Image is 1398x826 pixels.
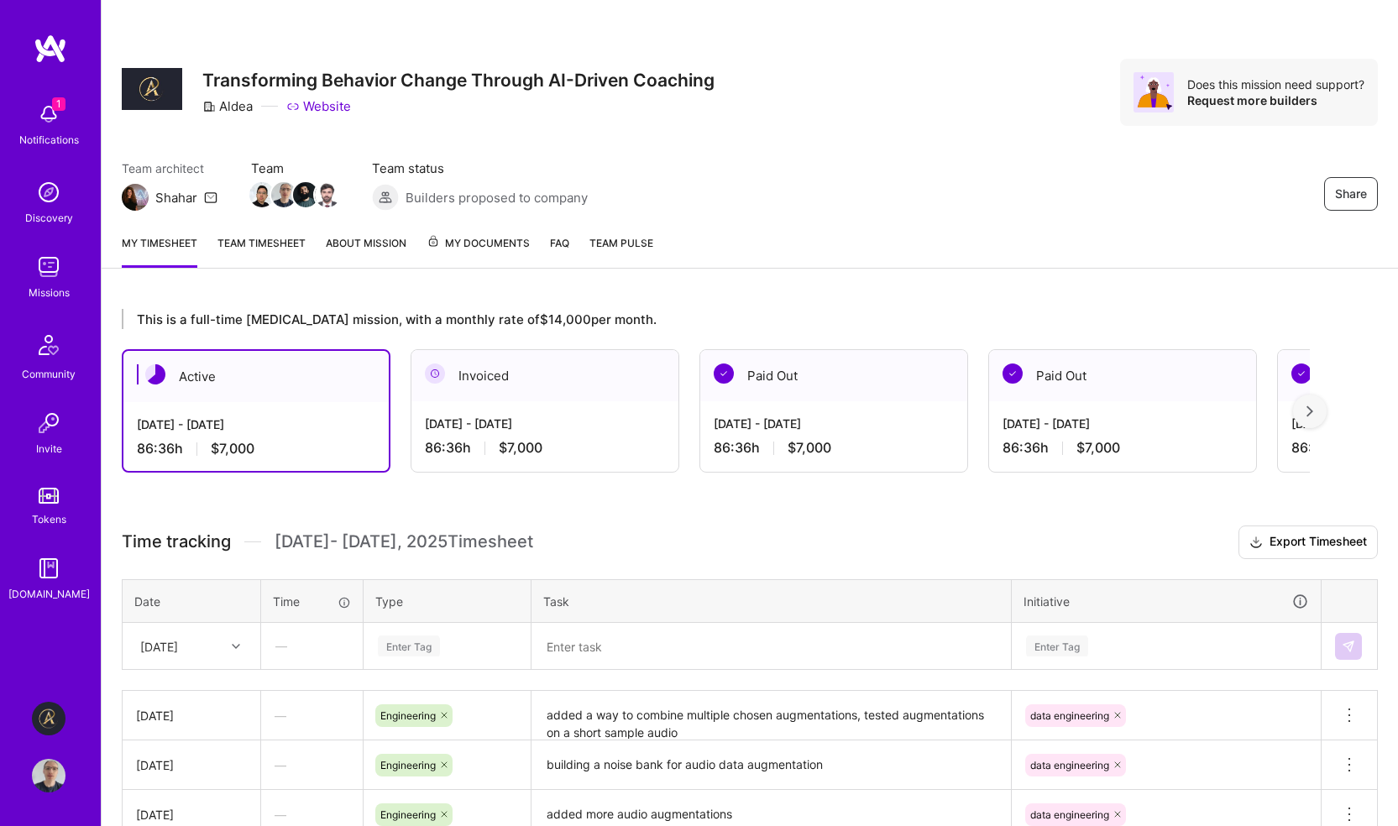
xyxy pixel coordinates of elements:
[123,579,261,623] th: Date
[550,234,569,268] a: FAQ
[380,709,436,722] span: Engineering
[378,633,440,659] div: Enter Tag
[788,439,831,457] span: $7,000
[271,182,296,207] img: Team Member Avatar
[1324,177,1378,211] button: Share
[531,579,1012,623] th: Task
[714,439,954,457] div: 86:36 h
[251,159,338,177] span: Team
[32,250,65,284] img: teamwork
[32,759,65,792] img: User Avatar
[1187,76,1364,92] div: Does this mission need support?
[372,184,399,211] img: Builders proposed to company
[1238,525,1378,559] button: Export Timesheet
[8,585,90,603] div: [DOMAIN_NAME]
[136,756,247,774] div: [DATE]
[295,180,317,209] a: Team Member Avatar
[293,182,318,207] img: Team Member Avatar
[273,593,351,610] div: Time
[380,759,436,771] span: Engineering
[261,743,363,787] div: —
[425,415,665,432] div: [DATE] - [DATE]
[136,806,247,823] div: [DATE]
[122,68,182,111] img: Company Logo
[275,531,533,552] span: [DATE] - [DATE] , 2025 Timesheet
[1030,759,1109,771] span: data engineering
[32,702,65,735] img: Aldea: Transforming Behavior Change Through AI-Driven Coaching
[380,808,436,821] span: Engineering
[32,175,65,209] img: discovery
[52,97,65,111] span: 1
[1003,363,1023,384] img: Paid Out
[427,234,530,253] span: My Documents
[25,209,73,227] div: Discovery
[251,180,273,209] a: Team Member Avatar
[29,325,69,365] img: Community
[32,510,66,528] div: Tokens
[211,440,254,457] span: $7,000
[317,180,338,209] a: Team Member Avatar
[249,182,275,207] img: Team Member Avatar
[122,309,1310,329] div: This is a full-time [MEDICAL_DATA] mission, with a monthly rate of $14,000 per month.
[123,351,389,402] div: Active
[155,189,197,206] div: Shahar
[1026,633,1088,659] div: Enter Tag
[425,439,665,457] div: 86:36 h
[1030,808,1109,821] span: data engineering
[326,234,406,268] a: About Mission
[32,406,65,440] img: Invite
[1076,439,1120,457] span: $7,000
[1335,186,1367,202] span: Share
[137,416,375,433] div: [DATE] - [DATE]
[411,350,678,401] div: Invoiced
[273,180,295,209] a: Team Member Avatar
[533,742,1009,788] textarea: building a noise bank for audio data augmentation
[217,234,306,268] a: Team timesheet
[122,184,149,211] img: Team Architect
[427,234,530,268] a: My Documents
[589,234,653,268] a: Team Pulse
[533,693,1009,739] textarea: added a way to combine multiple chosen augmentations, tested augmentations on a short sample audio
[36,440,62,457] div: Invite
[28,759,70,792] a: User Avatar
[261,693,363,738] div: —
[262,624,362,668] div: —
[499,439,542,457] span: $7,000
[315,182,340,207] img: Team Member Avatar
[1306,405,1313,417] img: right
[989,350,1256,401] div: Paid Out
[1187,92,1364,108] div: Request more builders
[406,189,588,206] span: Builders proposed to company
[232,642,240,651] i: icon Chevron
[1134,72,1174,112] img: Avatar
[425,363,445,384] img: Invoiced
[145,364,165,384] img: Active
[140,637,178,655] div: [DATE]
[122,159,217,177] span: Team architect
[1003,439,1243,457] div: 86:36 h
[29,284,70,301] div: Missions
[1024,592,1309,611] div: Initiative
[122,234,197,268] a: My timesheet
[1030,709,1109,722] span: data engineering
[19,131,79,149] div: Notifications
[589,237,653,249] span: Team Pulse
[202,100,216,113] i: icon CompanyGray
[286,97,351,115] a: Website
[1342,640,1355,653] img: Submit
[202,97,253,115] div: Aldea
[32,97,65,131] img: bell
[700,350,967,401] div: Paid Out
[372,159,588,177] span: Team status
[1249,534,1263,552] i: icon Download
[32,552,65,585] img: guide book
[714,415,954,432] div: [DATE] - [DATE]
[202,70,715,91] h3: Transforming Behavior Change Through AI-Driven Coaching
[137,440,375,457] div: 86:36 h
[34,34,67,64] img: logo
[28,702,70,735] a: Aldea: Transforming Behavior Change Through AI-Driven Coaching
[364,579,531,623] th: Type
[1291,363,1312,384] img: Paid Out
[204,191,217,204] i: icon Mail
[39,488,59,504] img: tokens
